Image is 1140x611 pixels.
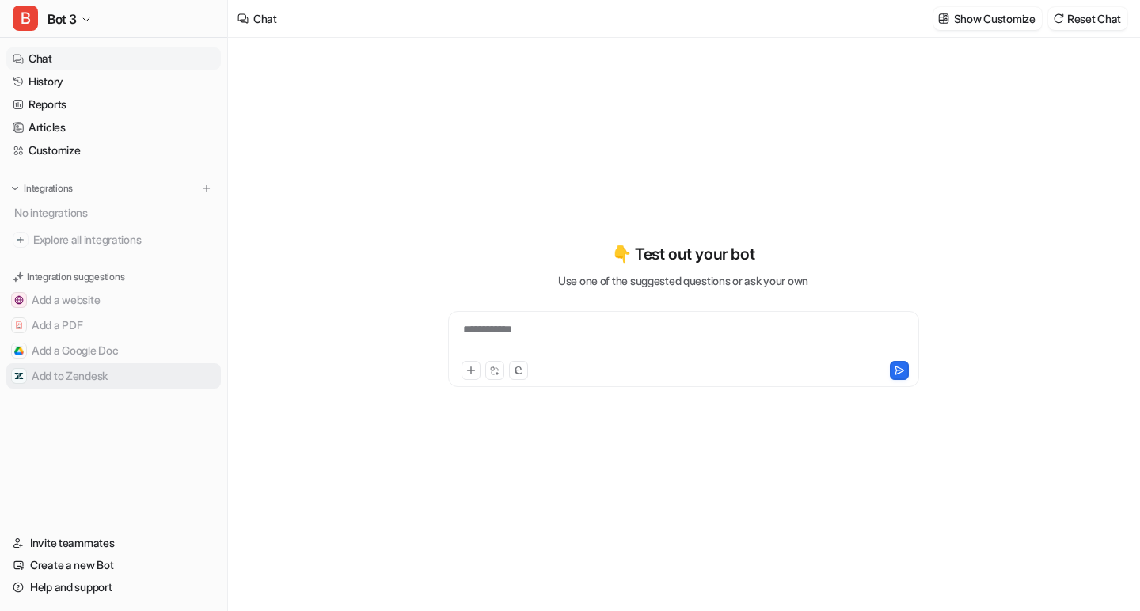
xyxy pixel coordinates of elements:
button: Add a Google DocAdd a Google Doc [6,338,221,363]
button: Reset Chat [1048,7,1127,30]
div: Chat [253,10,277,27]
button: Integrations [6,180,78,196]
div: No integrations [9,199,221,226]
img: reset [1053,13,1064,25]
button: Add a websiteAdd a website [6,287,221,313]
button: Add to ZendeskAdd to Zendesk [6,363,221,389]
a: Help and support [6,576,221,598]
img: menu_add.svg [201,183,212,194]
p: Use one of the suggested questions or ask your own [558,272,808,289]
span: Bot 3 [47,8,77,30]
img: Add a Google Doc [14,346,24,355]
img: customize [938,13,949,25]
img: Add to Zendesk [14,371,24,381]
a: History [6,70,221,93]
span: B [13,6,38,31]
img: explore all integrations [13,232,28,248]
button: Show Customize [933,7,1042,30]
a: Create a new Bot [6,554,221,576]
img: expand menu [9,183,21,194]
a: Explore all integrations [6,229,221,251]
p: Integration suggestions [27,270,124,284]
a: Customize [6,139,221,161]
img: Add a website [14,295,24,305]
button: Add a PDFAdd a PDF [6,313,221,338]
p: 👇 Test out your bot [612,242,754,266]
a: Articles [6,116,221,139]
span: Explore all integrations [33,227,215,252]
img: Add a PDF [14,321,24,330]
a: Reports [6,93,221,116]
a: Invite teammates [6,532,221,554]
p: Integrations [24,182,73,195]
p: Show Customize [954,10,1035,27]
a: Chat [6,47,221,70]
